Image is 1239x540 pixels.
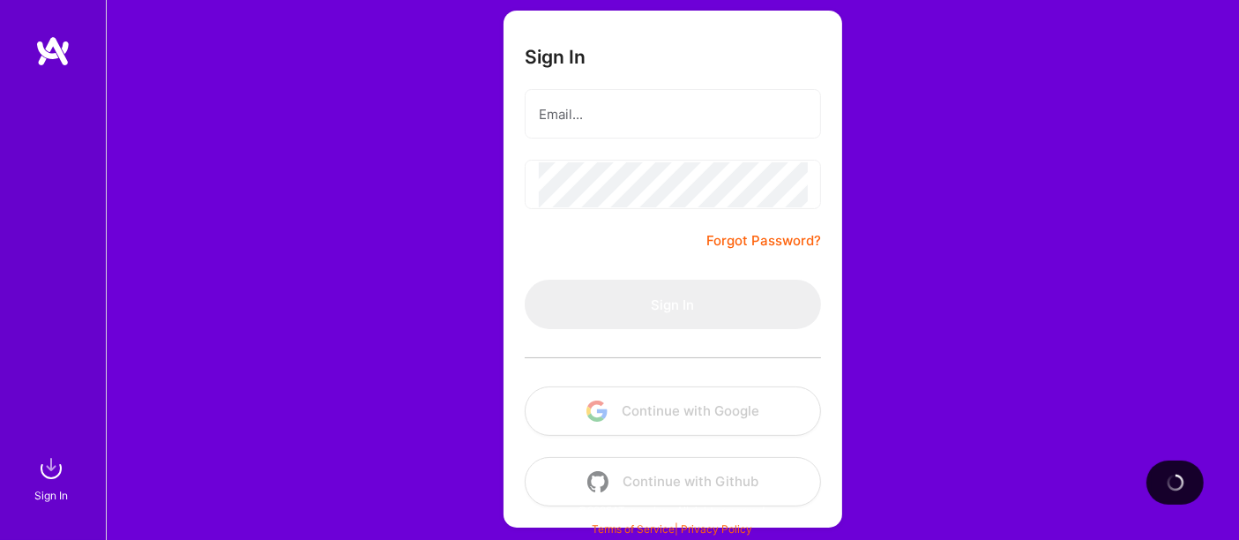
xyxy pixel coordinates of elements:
a: Terms of Service [593,522,675,536]
button: Sign In [525,280,821,329]
button: Continue with Google [525,386,821,436]
img: icon [586,401,608,422]
img: sign in [34,451,69,486]
input: Email... [539,92,807,137]
img: logo [35,35,71,67]
button: Continue with Github [525,457,821,506]
img: icon [587,471,608,492]
div: Sign In [34,486,68,505]
a: Forgot Password? [706,230,821,251]
a: Privacy Policy [682,522,753,536]
img: loading [1162,470,1187,495]
a: sign inSign In [37,451,69,505]
div: © 2025 ATeams Inc., All rights reserved. [106,488,1239,532]
h3: Sign In [525,46,586,68]
span: | [593,522,753,536]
